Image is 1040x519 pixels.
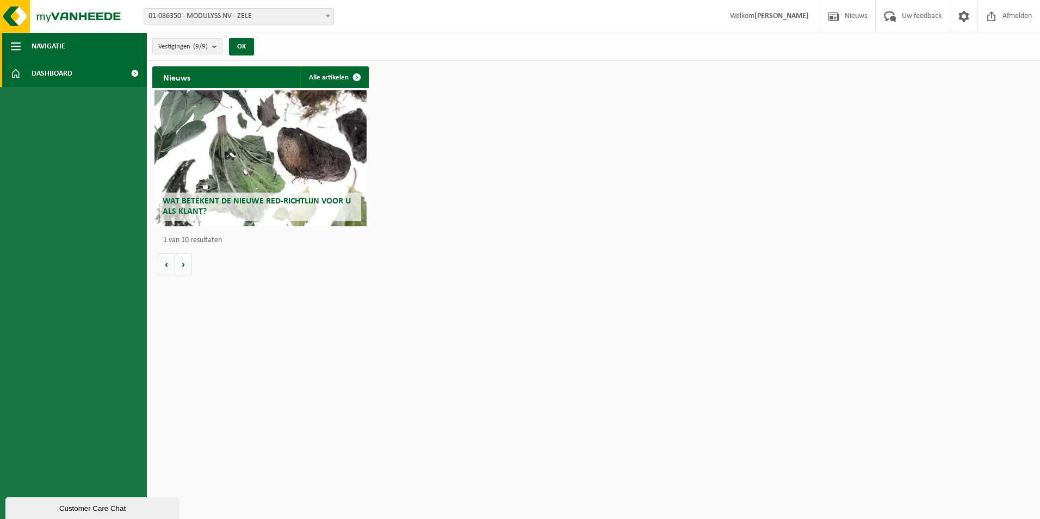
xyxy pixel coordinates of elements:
span: 01-086350 - MODULYSS NV - ZELE [144,8,334,24]
h2: Nieuws [152,66,201,88]
span: Navigatie [32,33,65,60]
iframe: chat widget [5,495,182,519]
button: Volgende [175,254,192,275]
span: 01-086350 - MODULYSS NV - ZELE [144,9,333,24]
strong: [PERSON_NAME] [754,12,809,20]
span: Vestigingen [158,39,208,55]
p: 1 van 10 resultaten [163,237,363,244]
span: Dashboard [32,60,72,87]
button: Vorige [158,254,175,275]
span: Wat betekent de nieuwe RED-richtlijn voor u als klant? [163,197,351,216]
a: Alle artikelen [300,66,368,88]
button: Vestigingen(9/9) [152,38,222,54]
a: Wat betekent de nieuwe RED-richtlijn voor u als klant? [154,90,367,226]
count: (9/9) [193,43,208,50]
button: OK [229,38,254,55]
